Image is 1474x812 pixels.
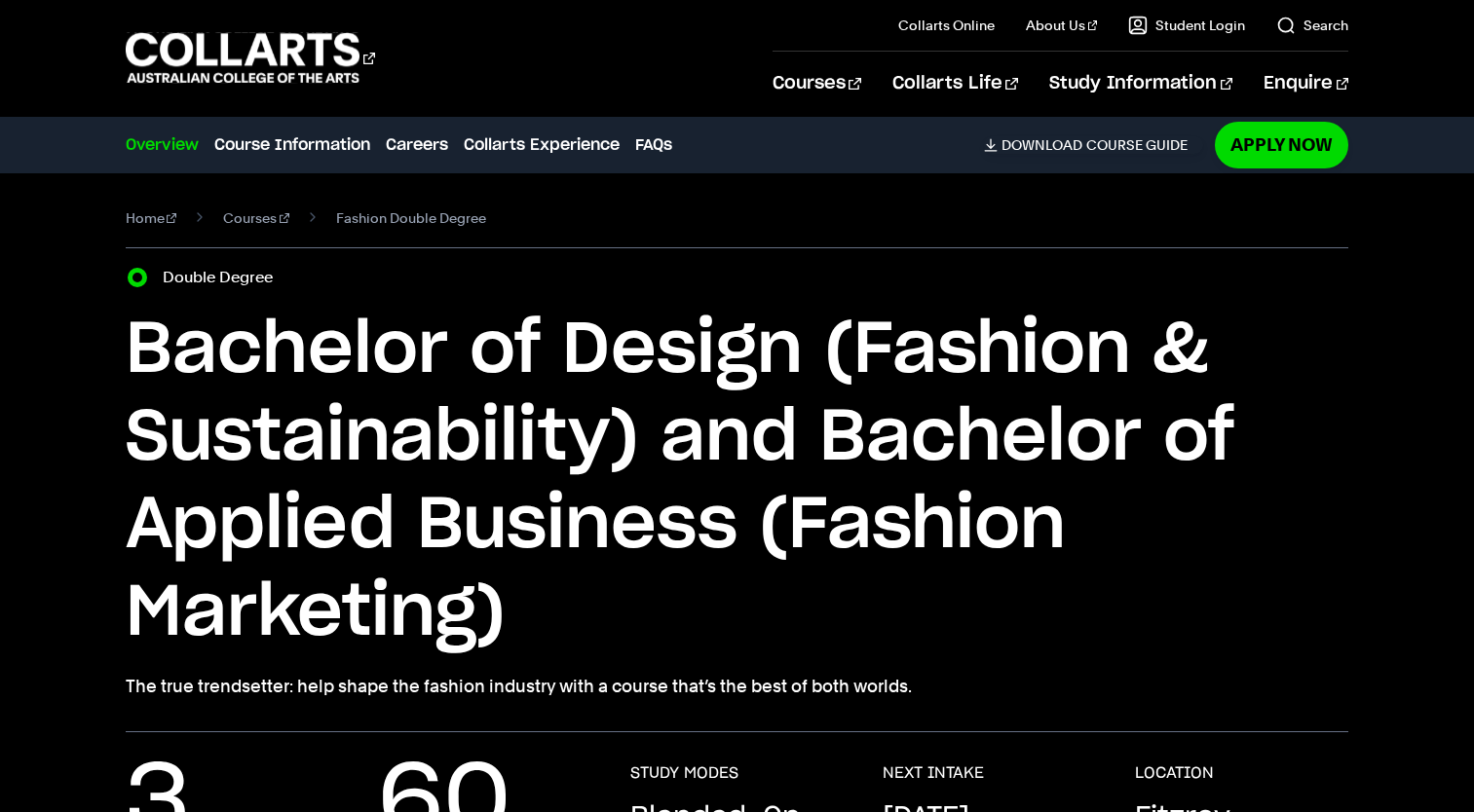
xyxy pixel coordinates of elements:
a: Student Login [1128,16,1245,35]
a: Study Information [1049,52,1232,116]
a: Courses [773,52,861,116]
a: Careers [386,133,448,157]
span: Download [1002,136,1082,154]
a: About Us [1026,16,1098,35]
h1: Bachelor of Design (Fashion & Sustainability) and Bachelor of Applied Business (Fashion Marketing) [126,307,1349,657]
h3: NEXT INTAKE [883,763,984,783]
a: Courses [223,204,289,232]
a: Collarts Life [892,52,1018,116]
div: Go to homepage [126,30,375,86]
p: The true trendsetter: help shape the fashion industry with a course that’s the best of both worlds. [126,673,1349,700]
a: Apply Now [1215,122,1348,167]
a: Collarts Online [898,16,995,35]
h3: STUDY MODES [630,763,738,783]
label: Double Degree [163,264,284,291]
a: Overview [126,133,199,157]
a: Course Information [214,133,370,157]
a: Home [126,204,177,232]
a: Search [1276,16,1348,35]
a: Enquire [1264,52,1348,116]
h3: LOCATION [1135,763,1214,783]
span: Fashion Double Degree [336,204,486,232]
a: DownloadCourse Guide [984,136,1203,154]
a: FAQs [635,133,672,157]
a: Collarts Experience [464,133,620,157]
